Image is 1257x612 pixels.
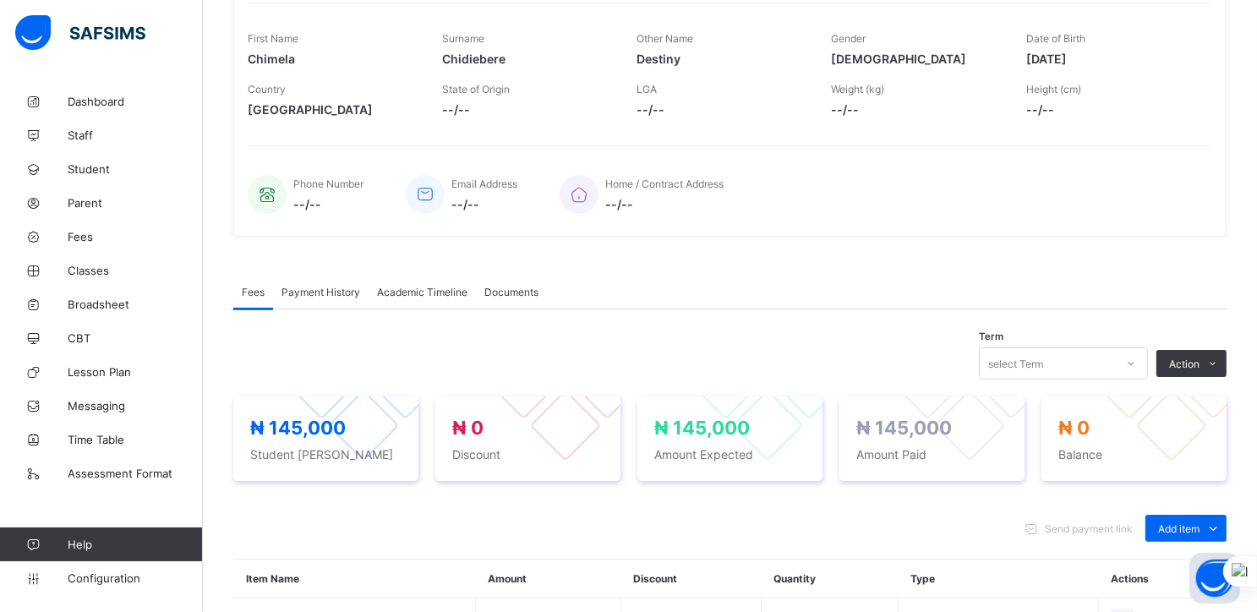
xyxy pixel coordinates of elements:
[377,286,467,298] span: Academic Timeline
[68,399,203,413] span: Messaging
[979,331,1003,342] span: Term
[832,83,885,96] span: Weight (kg)
[637,83,657,96] span: LGA
[1098,560,1227,598] th: Actions
[1026,83,1081,96] span: Height (cm)
[620,560,761,598] th: Discount
[856,447,1008,462] span: Amount Paid
[637,52,806,66] span: Destiny
[68,162,203,176] span: Student
[248,102,417,117] span: [GEOGRAPHIC_DATA]
[1189,553,1240,604] button: Open asap
[442,32,484,45] span: Surname
[1158,522,1200,535] span: Add item
[68,128,203,142] span: Staff
[898,560,1098,598] th: Type
[637,32,693,45] span: Other Name
[654,417,750,439] span: ₦ 145,000
[1026,102,1195,117] span: --/--
[15,15,145,51] img: safsims
[451,197,517,211] span: --/--
[234,560,476,598] th: Item Name
[637,102,806,117] span: --/--
[832,102,1001,117] span: --/--
[452,417,484,439] span: ₦ 0
[451,178,517,190] span: Email Address
[856,417,952,439] span: ₦ 145,000
[442,102,611,117] span: --/--
[475,560,620,598] th: Amount
[248,52,417,66] span: Chimela
[248,83,286,96] span: Country
[293,178,363,190] span: Phone Number
[68,467,203,480] span: Assessment Format
[832,52,1001,66] span: [DEMOGRAPHIC_DATA]
[1058,417,1090,439] span: ₦ 0
[250,417,346,439] span: ₦ 145,000
[68,331,203,345] span: CBT
[654,447,806,462] span: Amount Expected
[68,230,203,243] span: Fees
[68,365,203,379] span: Lesson Plan
[68,95,203,108] span: Dashboard
[68,298,203,311] span: Broadsheet
[605,178,724,190] span: Home / Contract Address
[250,447,402,462] span: Student [PERSON_NAME]
[442,83,510,96] span: State of Origin
[68,433,203,446] span: Time Table
[988,347,1043,380] div: select Term
[68,538,202,551] span: Help
[281,286,360,298] span: Payment History
[1169,358,1200,370] span: Action
[605,197,724,211] span: --/--
[761,560,898,598] th: Quantity
[442,52,611,66] span: Chidiebere
[293,197,363,211] span: --/--
[1058,447,1210,462] span: Balance
[452,447,604,462] span: Discount
[68,571,202,585] span: Configuration
[484,286,538,298] span: Documents
[68,264,203,277] span: Classes
[248,32,298,45] span: First Name
[1026,52,1195,66] span: [DATE]
[68,196,203,210] span: Parent
[832,32,866,45] span: Gender
[1045,522,1133,535] span: Send payment link
[242,286,265,298] span: Fees
[1026,32,1085,45] span: Date of Birth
